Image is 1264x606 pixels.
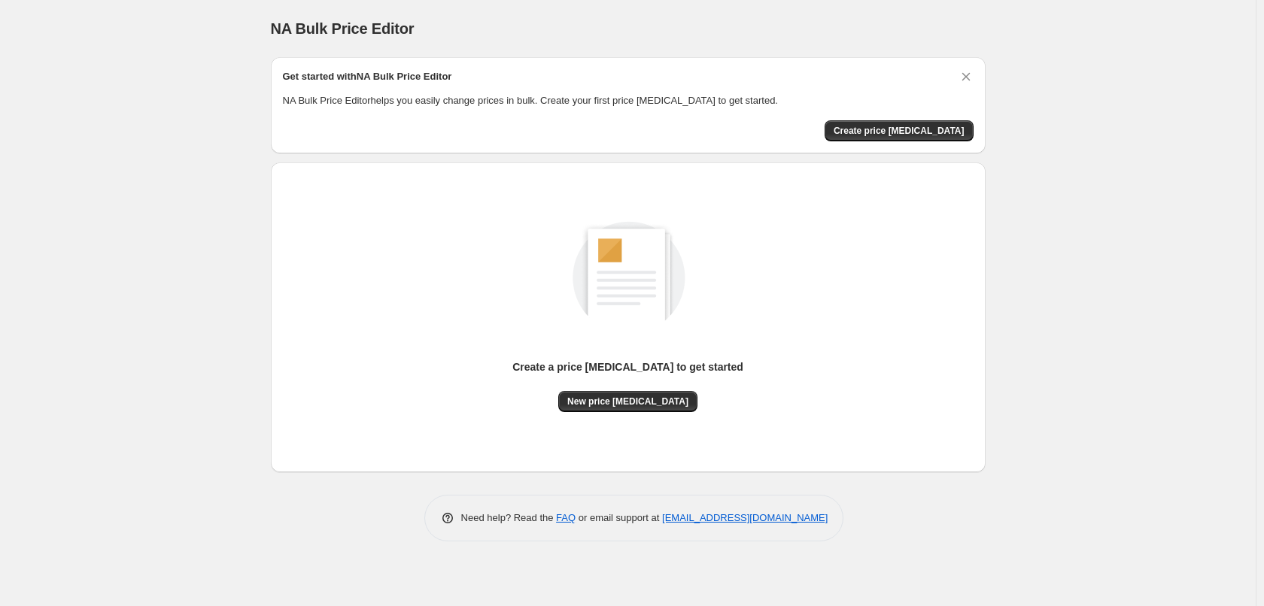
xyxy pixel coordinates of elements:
span: Need help? Read the [461,512,557,523]
p: Create a price [MEDICAL_DATA] to get started [512,359,743,374]
a: [EMAIL_ADDRESS][DOMAIN_NAME] [662,512,828,523]
span: or email support at [576,512,662,523]
span: NA Bulk Price Editor [271,20,415,37]
a: FAQ [556,512,576,523]
button: Dismiss card [959,69,974,84]
button: Create price change job [825,120,974,141]
p: NA Bulk Price Editor helps you easily change prices in bulk. Create your first price [MEDICAL_DAT... [283,93,974,108]
span: Create price [MEDICAL_DATA] [834,125,965,137]
span: New price [MEDICAL_DATA] [567,395,688,408]
button: New price [MEDICAL_DATA] [558,391,697,412]
h2: Get started with NA Bulk Price Editor [283,69,452,84]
